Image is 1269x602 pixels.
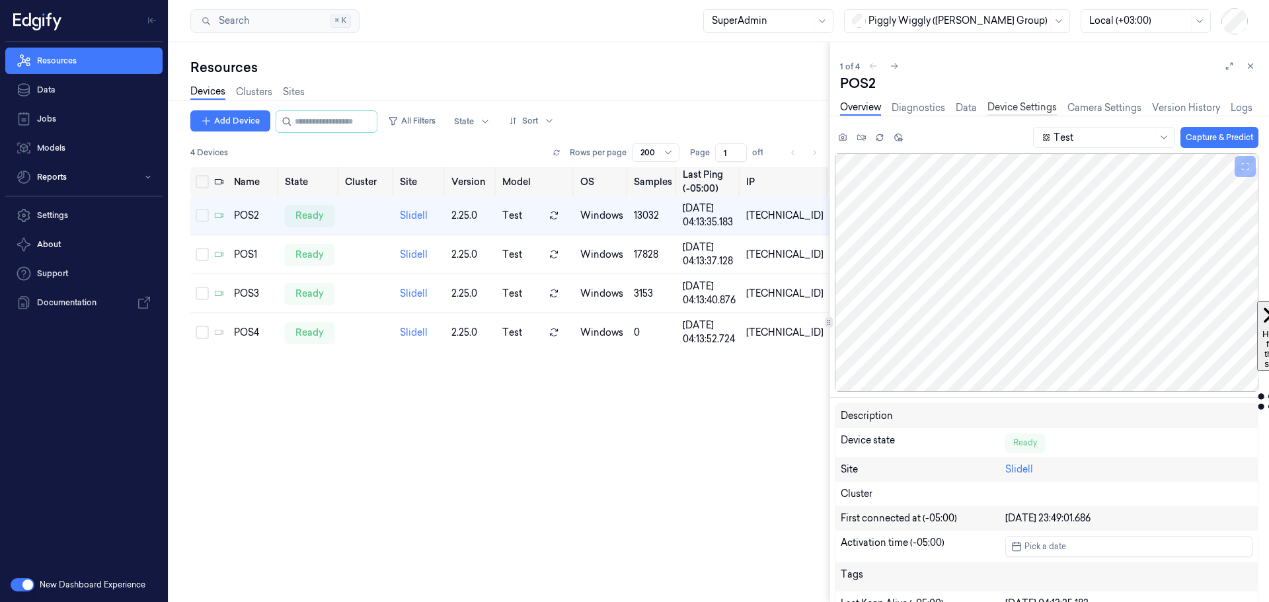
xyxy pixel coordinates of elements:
[634,287,672,301] div: 3153
[234,287,274,301] div: POS3
[677,167,741,196] th: Last Ping (-05:00)
[746,287,824,301] div: [TECHNICAL_ID]
[690,147,710,159] span: Page
[234,209,274,223] div: POS2
[196,175,209,188] button: Select all
[840,61,860,72] span: 1 of 4
[196,287,209,300] button: Select row
[746,326,824,340] div: [TECHNICAL_ID]
[683,202,736,229] div: [DATE] 04:13:35.183
[5,289,163,316] a: Documentation
[196,326,209,339] button: Select row
[1005,463,1033,475] a: Slidell
[741,167,829,196] th: IP
[683,241,736,268] div: [DATE] 04:13:37.128
[841,409,1005,423] div: Description
[400,326,428,338] a: Slidell
[190,9,360,33] button: Search⌘K
[285,322,334,343] div: ready
[502,287,522,301] span: Test
[1152,101,1220,115] a: Version History
[841,511,1005,525] div: First connected at (-05:00)
[580,209,623,223] p: windows
[746,248,824,262] div: [TECHNICAL_ID]
[956,101,977,115] a: Data
[285,244,334,265] div: ready
[580,248,623,262] p: windows
[570,147,627,159] p: Rows per page
[1005,536,1252,557] button: Pick a date
[196,248,209,261] button: Select row
[580,326,623,340] p: windows
[683,280,736,307] div: [DATE] 04:13:40.876
[5,106,163,132] a: Jobs
[502,209,522,223] span: Test
[190,58,829,77] div: Resources
[784,143,824,162] nav: pagination
[190,110,270,132] button: Add Device
[1022,540,1066,552] span: Pick a date
[1005,433,1045,452] div: Ready
[841,463,1005,476] div: Site
[280,167,340,196] th: State
[400,248,428,260] a: Slidell
[746,209,824,223] div: [TECHNICAL_ID]
[400,287,428,299] a: Slidell
[383,110,441,132] button: All Filters
[752,147,773,159] span: of 1
[5,260,163,287] a: Support
[234,248,274,262] div: POS1
[196,209,209,222] button: Select row
[841,536,1005,557] div: Activation time (-05:00)
[451,248,492,262] div: 2.25.0
[213,14,249,28] span: Search
[236,85,272,99] a: Clusters
[1067,101,1141,115] a: Camera Settings
[190,85,225,100] a: Devices
[634,209,672,223] div: 13032
[5,202,163,229] a: Settings
[634,326,672,340] div: 0
[395,167,447,196] th: Site
[575,167,629,196] th: OS
[285,283,334,304] div: ready
[502,248,522,262] span: Test
[1231,101,1252,115] a: Logs
[5,77,163,103] a: Data
[634,248,672,262] div: 17828
[683,319,736,346] div: [DATE] 04:13:52.724
[987,100,1057,116] a: Device Settings
[629,167,677,196] th: Samples
[892,101,945,115] a: Diagnostics
[1180,127,1258,148] button: Capture & Predict
[234,326,274,340] div: POS4
[229,167,280,196] th: Name
[190,147,228,159] span: 4 Devices
[840,100,881,116] a: Overview
[841,433,1005,452] div: Device state
[840,74,1258,93] div: POS2
[400,209,428,221] a: Slidell
[497,167,575,196] th: Model
[141,10,163,31] button: Toggle Navigation
[841,568,1005,586] div: Tags
[451,287,492,301] div: 2.25.0
[5,48,163,74] a: Resources
[446,167,497,196] th: Version
[841,487,1252,501] div: Cluster
[5,164,163,190] button: Reports
[5,135,163,161] a: Models
[451,209,492,223] div: 2.25.0
[340,167,395,196] th: Cluster
[580,287,623,301] p: windows
[285,205,334,226] div: ready
[451,326,492,340] div: 2.25.0
[5,231,163,258] button: About
[502,326,522,340] span: Test
[1005,511,1252,525] div: [DATE] 23:49:01.686
[283,85,305,99] a: Sites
